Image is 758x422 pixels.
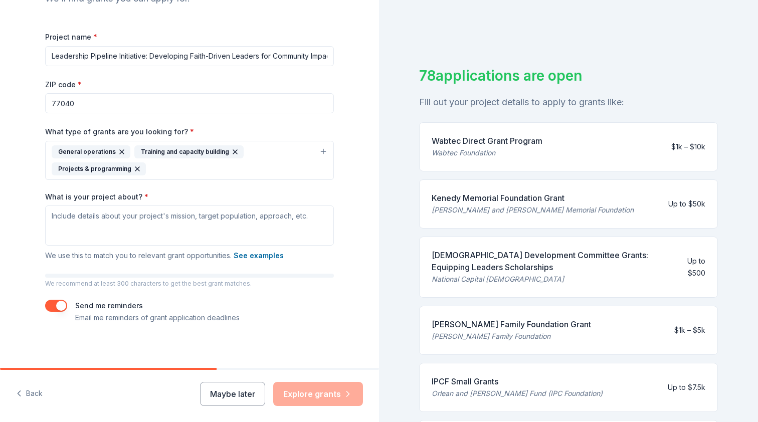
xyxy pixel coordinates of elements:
label: Project name [45,32,97,42]
span: We use this to match you to relevant grant opportunities. [45,251,284,260]
div: [DEMOGRAPHIC_DATA] Development Committee Grants: Equipping Leaders Scholarships [432,249,671,273]
div: [PERSON_NAME] and [PERSON_NAME] Memorial Foundation [432,204,634,216]
div: National Capital [DEMOGRAPHIC_DATA] [432,273,671,285]
div: $1k – $5k [674,324,705,336]
div: Training and capacity building [134,145,244,158]
div: [PERSON_NAME] Family Foundation Grant [432,318,591,330]
div: [PERSON_NAME] Family Foundation [432,330,591,342]
label: What is your project about? [45,192,148,202]
div: General operations [52,145,130,158]
div: Wabtec Direct Grant Program [432,135,542,147]
button: Back [16,383,43,404]
div: 78 applications are open [419,65,718,86]
div: Fill out your project details to apply to grants like: [419,94,718,110]
p: Email me reminders of grant application deadlines [75,312,240,324]
label: Send me reminders [75,301,143,310]
button: Maybe later [200,382,265,406]
div: Up to $500 [679,255,705,279]
div: Up to $50k [668,198,705,210]
input: After school program [45,46,334,66]
label: What type of grants are you looking for? [45,127,194,137]
div: Wabtec Foundation [432,147,542,159]
button: See examples [234,250,284,262]
p: We recommend at least 300 characters to get the best grant matches. [45,280,334,288]
div: Kenedy Memorial Foundation Grant [432,192,634,204]
button: General operationsTraining and capacity buildingProjects & programming [45,141,334,180]
input: 12345 (U.S. only) [45,93,334,113]
div: $1k – $10k [671,141,705,153]
div: Up to $7.5k [668,381,705,393]
div: IPCF Small Grants [432,375,603,387]
div: Projects & programming [52,162,146,175]
label: ZIP code [45,80,82,90]
div: Orlean and [PERSON_NAME] Fund (IPC Foundation) [432,387,603,399]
